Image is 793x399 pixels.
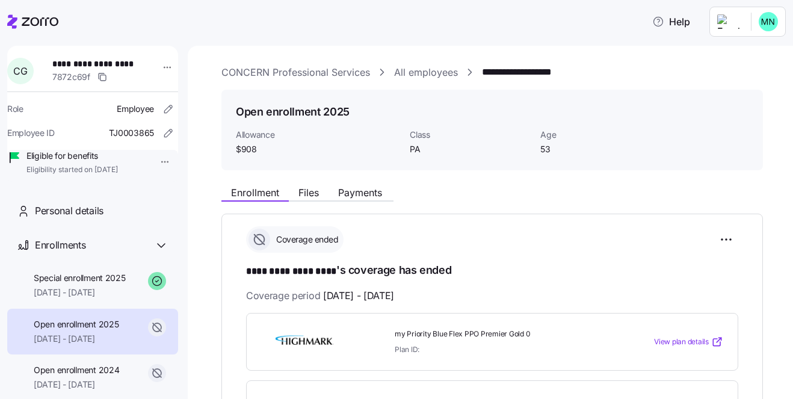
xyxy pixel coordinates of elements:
[236,129,400,141] span: Allowance
[34,272,126,284] span: Special enrollment 2025
[117,103,154,115] span: Employee
[652,14,690,29] span: Help
[643,10,700,34] button: Help
[35,238,85,253] span: Enrollments
[410,129,531,141] span: Class
[26,150,118,162] span: Eligible for benefits
[35,203,103,218] span: Personal details
[236,104,350,119] h1: Open enrollment 2025
[654,336,723,348] a: View plan details
[7,127,55,139] span: Employee ID
[26,165,118,175] span: Eligibility started on [DATE]
[394,65,458,80] a: All employees
[654,336,709,348] span: View plan details
[7,103,23,115] span: Role
[540,143,661,155] span: 53
[236,143,400,155] span: $908
[34,379,119,391] span: [DATE] - [DATE]
[395,344,419,354] span: Plan ID:
[338,188,382,197] span: Payments
[323,288,394,303] span: [DATE] - [DATE]
[273,234,338,246] span: Coverage ended
[246,288,394,303] span: Coverage period
[395,329,605,339] span: my Priority Blue Flex PPO Premier Gold 0
[540,129,661,141] span: Age
[34,286,126,298] span: [DATE] - [DATE]
[261,328,348,356] img: Highmark BlueCross BlueShield
[246,262,738,279] h1: 's coverage has ended
[34,364,119,376] span: Open enrollment 2024
[221,65,370,80] a: CONCERN Professional Services
[109,127,154,139] span: TJ0003865
[410,143,531,155] span: PA
[34,318,119,330] span: Open enrollment 2025
[13,66,27,76] span: C G
[717,14,741,29] img: Employer logo
[231,188,279,197] span: Enrollment
[52,71,90,83] span: 7872c69f
[759,12,778,31] img: b0ee0d05d7ad5b312d7e0d752ccfd4ca
[298,188,319,197] span: Files
[34,333,119,345] span: [DATE] - [DATE]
